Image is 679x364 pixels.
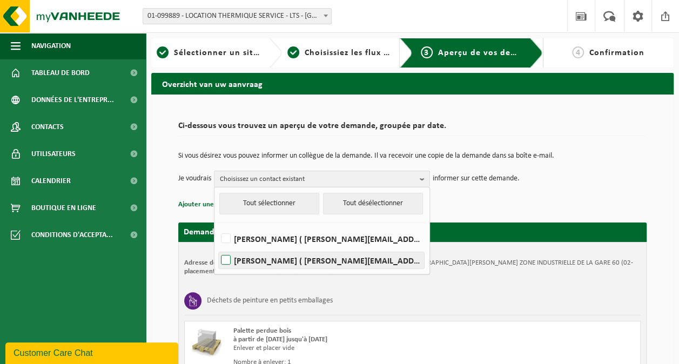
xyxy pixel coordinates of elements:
[214,171,430,187] button: Choisissez un contact existant
[178,152,647,160] p: Si vous désirez vous pouvez informer un collègue de la demande. Il va recevoir une copie de la de...
[257,259,641,276] td: ATLAS COPCO [GEOGRAPHIC_DATA], 62220 CARVIN, [GEOGRAPHIC_DATA][PERSON_NAME] ZONE INDUSTRIELLE DE ...
[31,167,71,194] span: Calendrier
[31,194,96,221] span: Boutique en ligne
[323,193,423,214] button: Tout désélectionner
[219,231,424,247] label: [PERSON_NAME] ( [PERSON_NAME][EMAIL_ADDRESS][DOMAIN_NAME] )
[174,49,271,57] span: Sélectionner un site ici
[31,221,113,248] span: Conditions d'accepta...
[421,46,433,58] span: 3
[190,327,223,359] img: LP-PA-00000-WDN-11.png
[220,171,415,187] span: Choisissez un contact existant
[184,259,218,275] strong: Adresse de placement:
[572,46,584,58] span: 4
[31,32,71,59] span: Navigation
[143,9,331,24] span: 01-099889 - LOCATION THERMIQUE SERVICE - LTS - CARVIN
[31,140,76,167] span: Utilisateurs
[233,344,456,353] div: Enlever et placer vide
[151,73,674,94] h2: Overzicht van uw aanvraag
[5,340,180,364] iframe: chat widget
[31,59,90,86] span: Tableau de bord
[157,46,169,58] span: 1
[233,336,327,343] strong: à partir de [DATE] jusqu'à [DATE]
[287,46,391,59] a: 2Choisissiez les flux de déchets et récipients
[433,171,520,187] p: informer sur cette demande.
[589,49,644,57] span: Confirmation
[233,327,291,334] span: Palette perdue bois
[31,86,114,113] span: Données de l'entrepr...
[178,171,211,187] p: Je voudrais
[31,113,64,140] span: Contacts
[438,49,542,57] span: Aperçu de vos demandes
[178,122,647,136] h2: Ci-dessous vous trouvez un aperçu de votre demande, groupée par date.
[184,228,265,237] strong: Demande pour [DATE]
[287,46,299,58] span: 2
[207,292,333,309] h3: Déchets de peinture en petits emballages
[143,8,332,24] span: 01-099889 - LOCATION THERMIQUE SERVICE - LTS - CARVIN
[219,252,424,268] label: [PERSON_NAME] ( [PERSON_NAME][EMAIL_ADDRESS][DOMAIN_NAME] )
[157,46,260,59] a: 1Sélectionner un site ici
[178,198,263,212] button: Ajouter une référence (opt.)
[219,193,319,214] button: Tout sélectionner
[305,49,485,57] span: Choisissiez les flux de déchets et récipients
